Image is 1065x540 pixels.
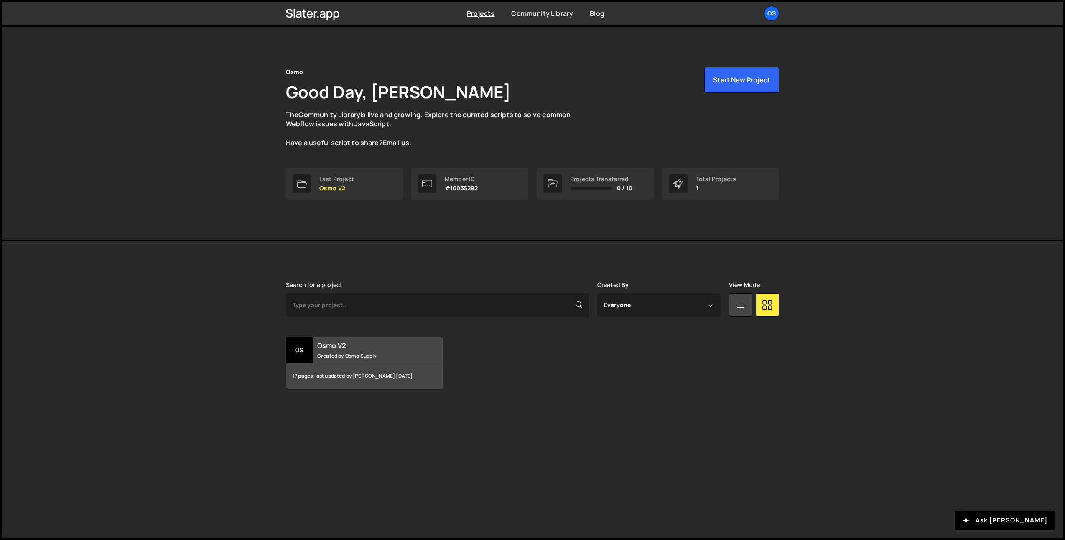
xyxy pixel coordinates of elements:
[383,138,409,147] a: Email us
[704,67,779,93] button: Start New Project
[590,9,604,18] a: Blog
[298,110,360,119] a: Community Library
[317,341,418,350] h2: Osmo V2
[286,282,342,288] label: Search for a project
[597,282,629,288] label: Created By
[286,337,443,389] a: Os Osmo V2 Created by Osmo Supply 17 pages, last updated by [PERSON_NAME] [DATE]
[286,67,303,77] div: Osmo
[764,6,779,21] a: Os
[729,282,760,288] label: View Mode
[955,511,1055,530] button: Ask [PERSON_NAME]
[319,176,354,182] div: Last Project
[286,363,443,389] div: 17 pages, last updated by [PERSON_NAME] [DATE]
[511,9,573,18] a: Community Library
[286,293,589,317] input: Type your project...
[445,176,478,182] div: Member ID
[286,80,511,103] h1: Good Day, [PERSON_NAME]
[445,185,478,192] p: #10035292
[286,110,587,148] p: The is live and growing. Explore the curated scripts to solve common Webflow issues with JavaScri...
[319,185,354,192] p: Osmo V2
[696,176,736,182] div: Total Projects
[286,168,403,200] a: Last Project Osmo V2
[286,337,313,363] div: Os
[570,176,632,182] div: Projects Transferred
[617,185,632,192] span: 0 / 10
[467,9,494,18] a: Projects
[317,352,418,359] small: Created by Osmo Supply
[696,185,736,192] p: 1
